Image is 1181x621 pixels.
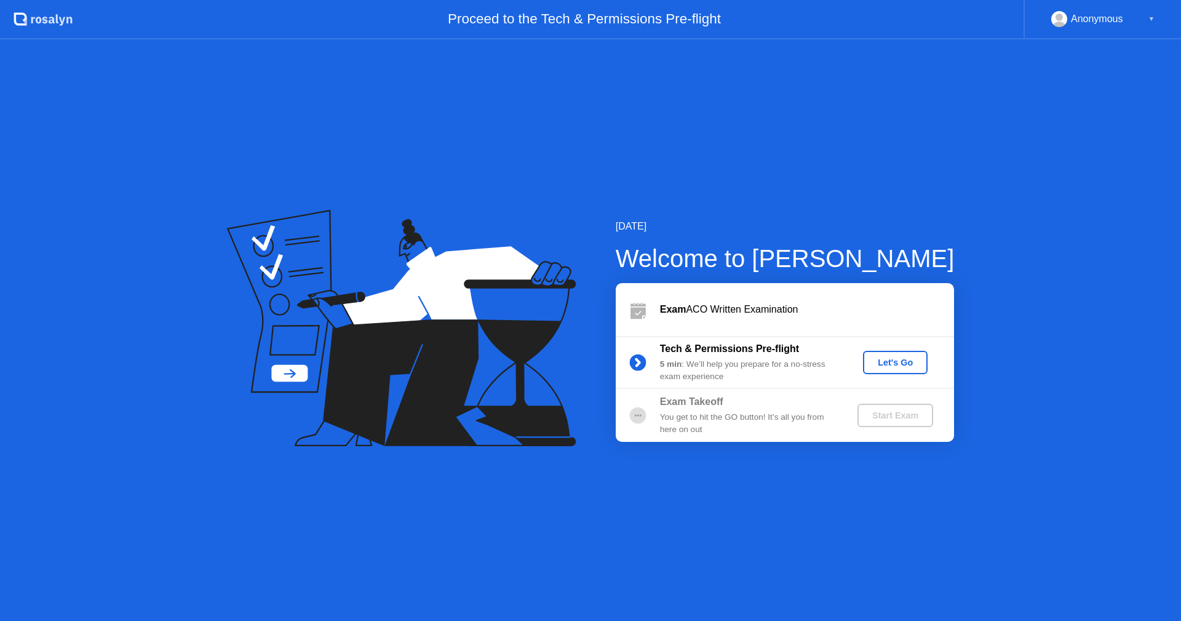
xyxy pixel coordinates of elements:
b: Tech & Permissions Pre-flight [660,343,799,354]
div: ACO Written Examination [660,302,954,317]
div: Anonymous [1071,11,1123,27]
b: Exam Takeoff [660,396,723,407]
b: Exam [660,304,686,315]
button: Let's Go [863,351,928,374]
div: ▼ [1148,11,1155,27]
div: : We’ll help you prepare for a no-stress exam experience [660,358,837,383]
div: [DATE] [616,219,955,234]
b: 5 min [660,359,682,369]
div: Start Exam [862,411,928,420]
button: Start Exam [857,404,933,427]
div: Welcome to [PERSON_NAME] [616,240,955,277]
div: You get to hit the GO button! It’s all you from here on out [660,411,837,436]
div: Let's Go [868,358,923,367]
